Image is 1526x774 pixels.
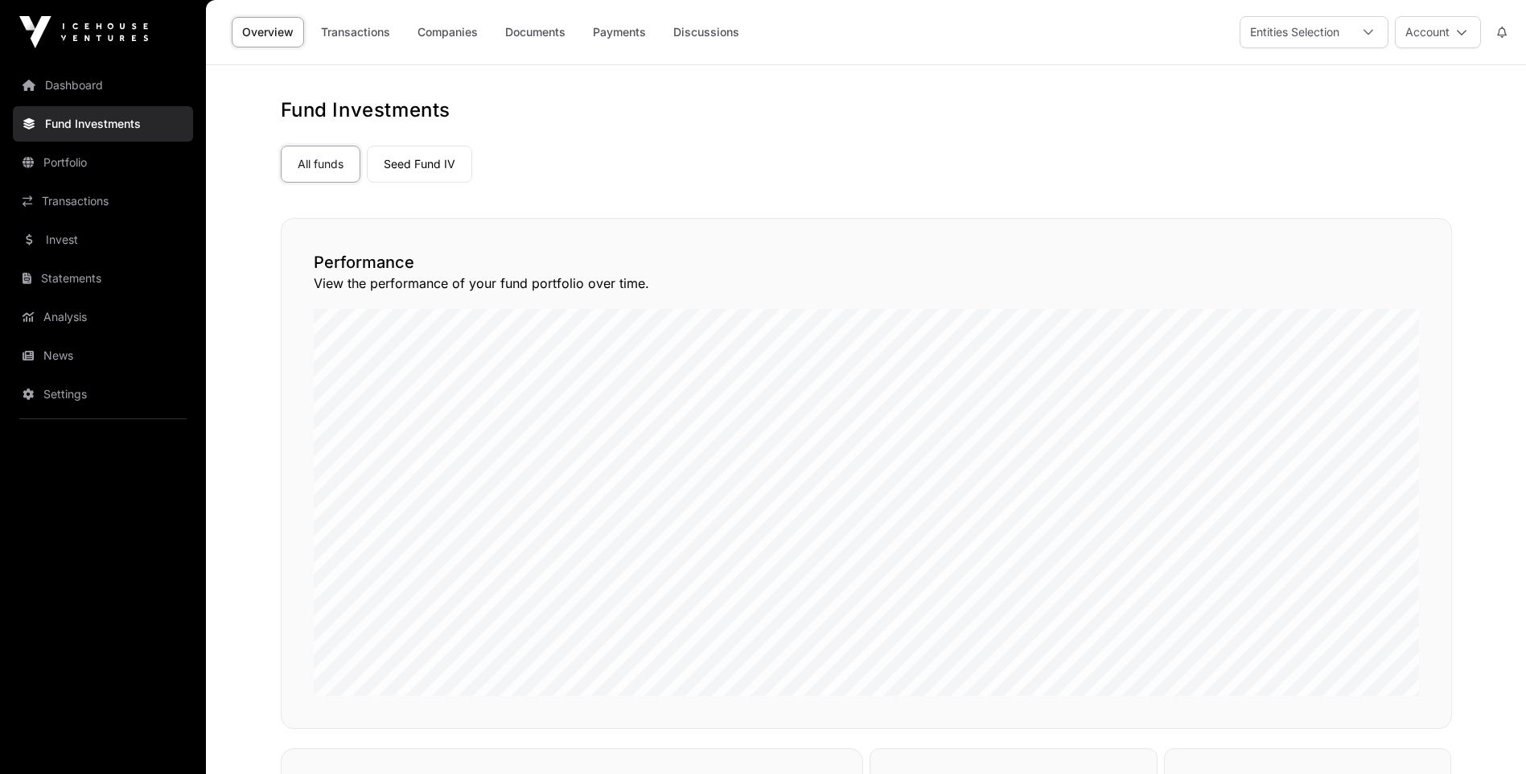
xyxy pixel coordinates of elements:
a: Documents [495,17,576,47]
h1: Fund Investments [281,97,1452,123]
a: Statements [13,261,193,296]
a: Analysis [13,299,193,335]
a: Companies [407,17,488,47]
a: Settings [13,377,193,412]
a: News [13,338,193,373]
a: Fund Investments [13,106,193,142]
a: Discussions [663,17,750,47]
a: All funds [281,146,360,183]
a: Dashboard [13,68,193,103]
a: Invest [13,222,193,257]
div: Entities Selection [1240,17,1349,47]
img: Icehouse Ventures Logo [19,16,148,48]
a: Overview [232,17,304,47]
a: Payments [582,17,656,47]
iframe: Chat Widget [1446,697,1526,774]
p: View the performance of your fund portfolio over time. [314,274,1419,293]
a: Transactions [13,183,193,219]
a: Transactions [311,17,401,47]
button: Account [1395,16,1481,48]
a: Portfolio [13,145,193,180]
h2: Performance [314,251,1419,274]
a: Seed Fund IV [367,146,472,183]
